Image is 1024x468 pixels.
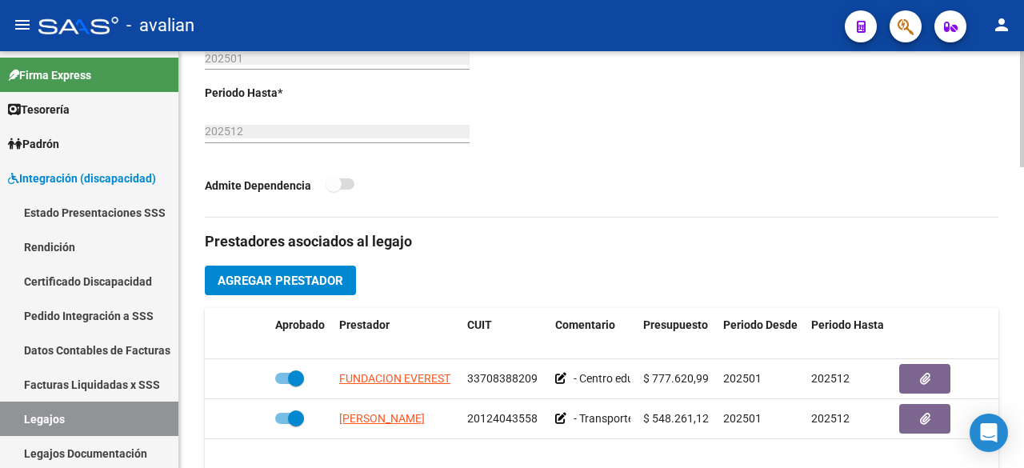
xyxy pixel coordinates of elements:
[461,308,549,361] datatable-header-cell: CUIT
[269,308,333,361] datatable-header-cell: Aprobado
[555,318,615,331] span: Comentario
[339,412,425,425] span: [PERSON_NAME]
[637,308,717,361] datatable-header-cell: Presupuesto
[8,66,91,84] span: Firma Express
[8,101,70,118] span: Tesorería
[205,84,326,102] p: Periodo Hasta
[643,412,709,425] span: $ 548.261,12
[811,318,884,331] span: Periodo Hasta
[126,8,194,43] span: - avalian
[723,372,762,385] span: 202501
[970,414,1008,452] div: Open Intercom Messenger
[811,372,850,385] span: 202512
[205,177,326,194] p: Admite Dependencia
[467,412,538,425] span: 20124043558
[723,412,762,425] span: 202501
[574,412,1023,425] span: - Transporte: 1012 Km mensuales - [PERSON_NAME] [PERSON_NAME] - Valor resol vigente.
[549,308,637,361] datatable-header-cell: Comentario
[218,274,343,288] span: Agregar Prestador
[8,135,59,153] span: Padrón
[811,412,850,425] span: 202512
[333,308,461,361] datatable-header-cell: Prestador
[13,15,32,34] mat-icon: menu
[275,318,325,331] span: Aprobado
[643,372,709,385] span: $ 777.620,99
[339,318,390,331] span: Prestador
[8,170,156,187] span: Integración (discapacidad)
[339,372,450,385] span: FUNDACION EVEREST
[467,318,492,331] span: CUIT
[805,308,893,361] datatable-header-cell: Periodo Hasta
[992,15,1011,34] mat-icon: person
[723,318,798,331] span: Periodo Desde
[205,230,998,253] h3: Prestadores asociados al legajo
[717,308,805,361] datatable-header-cell: Periodo Desde
[205,266,356,295] button: Agregar Prestador
[643,318,708,331] span: Presupuesto
[467,372,538,385] span: 33708388209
